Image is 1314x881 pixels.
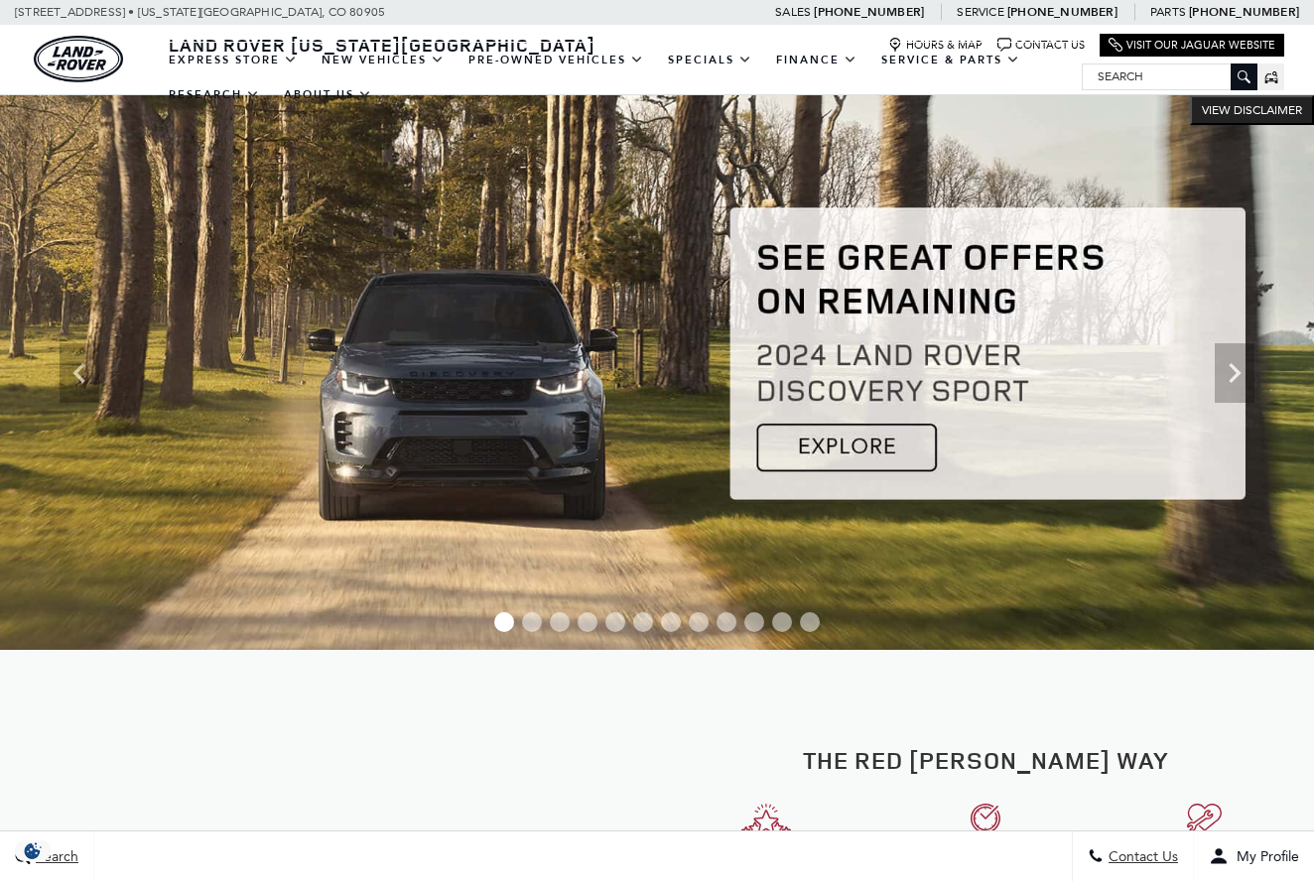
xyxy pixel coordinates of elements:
input: Search [1083,64,1256,88]
a: Research [157,77,272,112]
a: [STREET_ADDRESS] • [US_STATE][GEOGRAPHIC_DATA], CO 80905 [15,5,385,19]
span: Sales [775,5,811,19]
div: Previous [60,343,99,403]
a: [PHONE_NUMBER] [814,4,924,20]
span: Go to slide 3 [550,612,570,632]
span: Land Rover [US_STATE][GEOGRAPHIC_DATA] [169,33,595,57]
span: Parts [1150,5,1186,19]
button: Open user profile menu [1194,831,1314,881]
a: Specials [656,43,764,77]
span: Go to slide 5 [605,612,625,632]
a: [PHONE_NUMBER] [1189,4,1299,20]
a: Finance [764,43,869,77]
span: Service [957,5,1003,19]
a: [PHONE_NUMBER] [1007,4,1117,20]
span: Go to slide 6 [633,612,653,632]
span: Go to slide 1 [494,612,514,632]
a: Pre-Owned Vehicles [457,43,656,77]
a: Land Rover [US_STATE][GEOGRAPHIC_DATA] [157,33,607,57]
img: Land Rover [34,36,123,82]
div: Next [1215,343,1254,403]
span: VIEW DISCLAIMER [1202,102,1302,118]
h2: The Red [PERSON_NAME] Way [672,747,1299,773]
span: Go to slide 4 [578,612,597,632]
a: Service & Parts [869,43,1032,77]
span: Contact Us [1104,848,1178,865]
a: Contact Us [997,38,1085,53]
a: EXPRESS STORE [157,43,310,77]
span: Go to slide 7 [661,612,681,632]
a: About Us [272,77,384,112]
nav: Main Navigation [157,43,1082,112]
span: Go to slide 10 [744,612,764,632]
a: land-rover [34,36,123,82]
span: My Profile [1229,848,1299,865]
span: Go to slide 11 [772,612,792,632]
span: Go to slide 8 [689,612,709,632]
span: Go to slide 12 [800,612,820,632]
span: Go to slide 9 [717,612,736,632]
img: Opt-Out Icon [10,840,56,861]
a: Hours & Map [888,38,983,53]
a: New Vehicles [310,43,457,77]
a: Visit Our Jaguar Website [1109,38,1275,53]
button: VIEW DISCLAIMER [1190,95,1314,125]
span: Go to slide 2 [522,612,542,632]
section: Click to Open Cookie Consent Modal [10,840,56,861]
